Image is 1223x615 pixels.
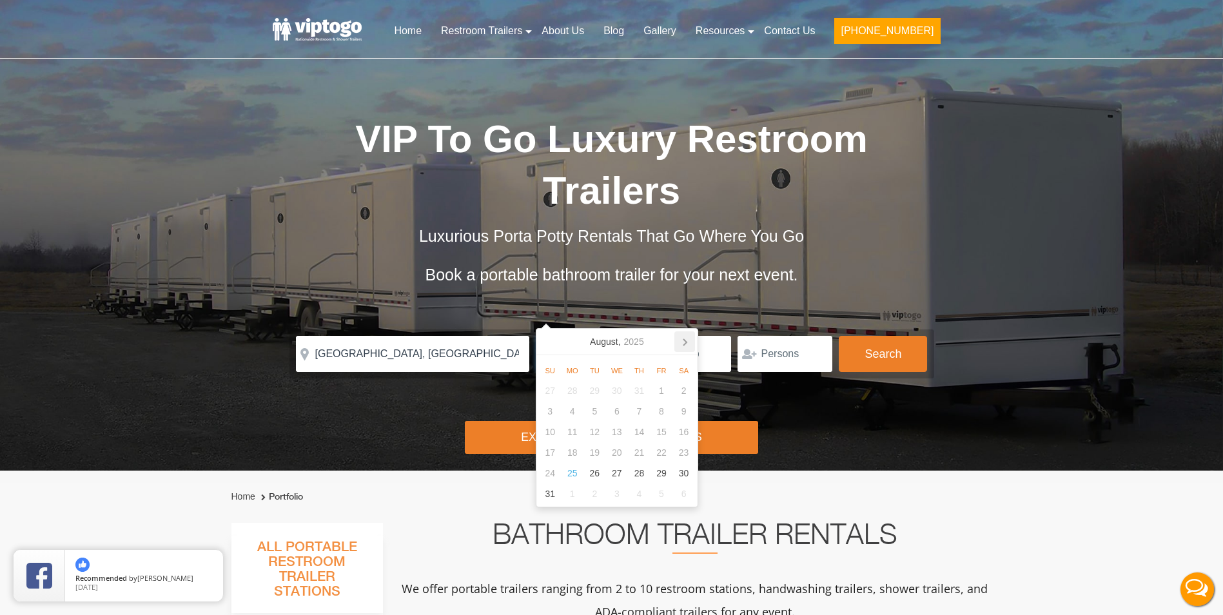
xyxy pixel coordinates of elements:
div: 3 [606,483,629,504]
div: 6 [606,401,629,422]
div: 30 [606,380,629,401]
span: Book a portable bathroom trailer for your next event. [425,266,797,284]
img: thumbs up icon [75,558,90,572]
span: [PERSON_NAME] [137,573,193,583]
div: 27 [539,380,562,401]
i: 2025 [624,334,644,349]
a: Resources [686,17,754,45]
div: 13 [606,422,629,442]
button: [PHONE_NUMBER] [834,18,940,44]
div: 28 [561,380,583,401]
a: [PHONE_NUMBER] [825,17,950,52]
span: [DATE] [75,582,98,592]
div: Su [539,363,562,378]
div: 22 [651,442,673,463]
div: August, [585,331,649,352]
span: Luxurious Porta Potty Rentals That Go Where You Go [419,227,804,245]
div: 2 [583,483,606,504]
div: 31 [539,483,562,504]
div: We [606,363,629,378]
div: 6 [672,483,695,504]
div: 21 [628,442,651,463]
div: Explore Restroom Trailers [465,421,758,454]
div: 7 [628,401,651,422]
div: 9 [672,401,695,422]
img: Review Rating [26,563,52,589]
h2: Bathroom Trailer Rentals [400,523,990,554]
div: Fr [651,363,673,378]
span: by [75,574,213,583]
div: Sa [672,363,695,378]
div: 14 [628,422,651,442]
div: 24 [539,463,562,483]
input: Persons [738,336,832,372]
div: 12 [583,422,606,442]
a: About Us [532,17,594,45]
div: 5 [583,401,606,422]
div: 29 [651,463,673,483]
input: Where do you need your restroom? [296,336,529,372]
div: 31 [628,380,651,401]
a: Blog [594,17,634,45]
a: Home [231,491,255,502]
div: 2 [672,380,695,401]
div: 29 [583,380,606,401]
button: Live Chat [1171,563,1223,615]
div: 4 [628,483,651,504]
div: 18 [561,442,583,463]
span: Recommended [75,573,127,583]
div: 23 [672,442,695,463]
button: Search [839,336,927,372]
div: 30 [672,463,695,483]
span: VIP To Go Luxury Restroom Trailers [355,117,868,212]
a: Home [384,17,431,45]
div: 17 [539,442,562,463]
div: 1 [561,483,583,504]
div: Mo [561,363,583,378]
div: 15 [651,422,673,442]
li: Portfolio [258,489,303,505]
div: 4 [561,401,583,422]
a: Gallery [634,17,686,45]
div: Tu [583,363,606,378]
div: 1 [651,380,673,401]
div: 8 [651,401,673,422]
div: 5 [651,483,673,504]
div: 20 [606,442,629,463]
div: 16 [672,422,695,442]
a: Restroom Trailers [431,17,532,45]
div: 28 [628,463,651,483]
div: 25 [561,463,583,483]
div: Th [628,363,651,378]
div: 3 [539,401,562,422]
div: 27 [606,463,629,483]
div: 10 [539,422,562,442]
h3: All Portable Restroom Trailer Stations [231,536,383,613]
div: 19 [583,442,606,463]
div: 26 [583,463,606,483]
a: Contact Us [754,17,825,45]
div: 11 [561,422,583,442]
